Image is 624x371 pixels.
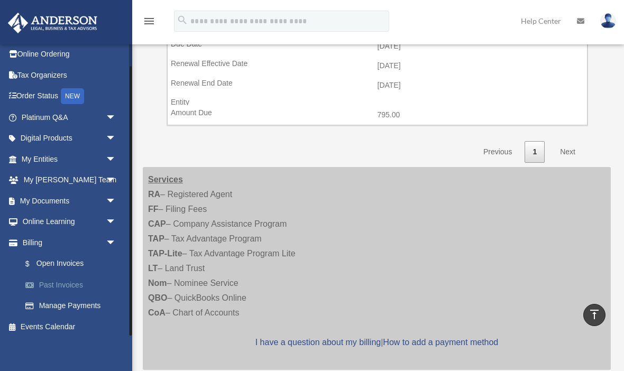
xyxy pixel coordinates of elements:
span: arrow_drop_down [106,107,127,128]
a: Online Ordering [7,44,132,65]
div: NEW [61,88,84,104]
td: [DATE] [168,76,587,96]
td: [DATE] [168,36,587,57]
span: $ [31,257,36,271]
a: 1 [525,141,545,163]
a: Online Learningarrow_drop_down [7,211,132,233]
span: arrow_drop_down [106,211,127,233]
a: Past Invoices [15,274,132,295]
strong: QBO [148,293,167,302]
a: vertical_align_top [583,304,605,326]
p: | [148,335,605,350]
td: [DATE] [168,56,587,76]
strong: RA [148,190,160,199]
img: User Pic [600,13,616,29]
i: vertical_align_top [588,308,601,321]
strong: LT [148,264,158,273]
a: My [PERSON_NAME] Teamarrow_drop_down [7,170,132,191]
i: menu [143,15,155,27]
strong: Services [148,175,183,184]
strong: FF [148,205,159,214]
a: How to add a payment method [383,338,498,347]
strong: CoA [148,308,166,317]
a: Billingarrow_drop_down [7,232,132,253]
strong: Nom [148,279,167,287]
a: Next [552,141,583,163]
a: Platinum Q&Aarrow_drop_down [7,107,132,128]
strong: CAP [148,219,166,228]
a: $Open Invoices [15,253,127,275]
img: Anderson Advisors Platinum Portal [5,13,100,33]
a: I have a question about my billing [255,338,381,347]
a: Previous [475,141,520,163]
div: – Registered Agent – Filing Fees – Company Assistance Program – Tax Advantage Program – Tax Advan... [143,167,611,370]
a: Events Calendar [7,316,132,337]
a: Order StatusNEW [7,86,132,107]
span: arrow_drop_down [106,170,127,191]
span: arrow_drop_down [106,190,127,212]
span: arrow_drop_down [106,232,127,254]
i: search [177,14,188,26]
a: Digital Productsarrow_drop_down [7,128,132,149]
a: Tax Organizers [7,64,132,86]
td: 795.00 [168,105,587,125]
a: Manage Payments [15,295,132,317]
a: menu [143,18,155,27]
strong: TAP [148,234,164,243]
strong: TAP-Lite [148,249,182,258]
span: arrow_drop_down [106,149,127,170]
a: My Entitiesarrow_drop_down [7,149,132,170]
span: arrow_drop_down [106,128,127,150]
a: My Documentsarrow_drop_down [7,190,132,211]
